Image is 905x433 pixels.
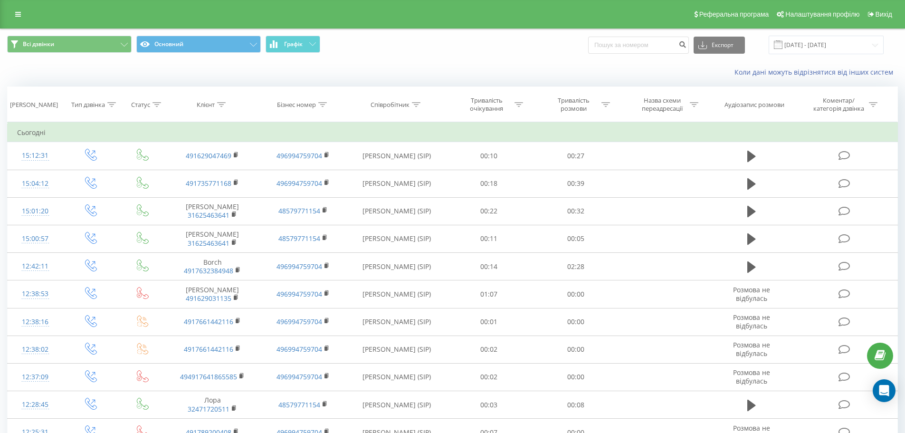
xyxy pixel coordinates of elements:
div: 15:04:12 [17,174,54,193]
td: [PERSON_NAME] (SIP) [348,308,446,336]
div: 12:38:02 [17,340,54,359]
a: 496994759704 [276,345,322,354]
a: 496994759704 [276,372,322,381]
td: 00:02 [446,336,533,363]
td: 00:00 [533,363,619,391]
td: [PERSON_NAME] (SIP) [348,142,446,170]
td: [PERSON_NAME] [167,280,257,308]
a: Коли дані можуть відрізнятися вiд інших систем [734,67,898,77]
span: Реферальна програма [699,10,769,18]
a: 491629047469 [186,151,231,160]
td: [PERSON_NAME] [167,197,257,225]
span: Всі дзвінки [23,40,54,48]
td: [PERSON_NAME] (SIP) [348,280,446,308]
td: 00:39 [533,170,619,197]
td: [PERSON_NAME] (SIP) [348,253,446,280]
a: 4917661442116 [184,317,233,326]
td: 01:07 [446,280,533,308]
a: 491629031135 [186,294,231,303]
td: [PERSON_NAME] [167,225,257,252]
span: Графік [284,41,303,48]
span: Розмова не відбулась [733,368,770,385]
td: 00:03 [446,391,533,419]
div: Назва схеми переадресації [637,96,687,113]
td: 02:28 [533,253,619,280]
td: 00:02 [446,363,533,391]
td: Лора [167,391,257,419]
div: 12:38:53 [17,285,54,303]
a: 496994759704 [276,262,322,271]
div: Співробітник [371,101,410,109]
td: 00:05 [533,225,619,252]
span: Налаштування профілю [785,10,859,18]
div: Бізнес номер [277,101,316,109]
td: [PERSON_NAME] (SIP) [348,197,446,225]
div: 15:12:31 [17,146,54,165]
div: Тип дзвінка [71,101,105,109]
a: 496994759704 [276,289,322,298]
div: Open Intercom Messenger [873,379,895,402]
a: 494917641865585 [180,372,237,381]
td: [PERSON_NAME] (SIP) [348,336,446,363]
button: Всі дзвінки [7,36,132,53]
a: 496994759704 [276,179,322,188]
div: 12:37:09 [17,368,54,386]
td: 00:08 [533,391,619,419]
a: 32471720511 [188,404,229,414]
td: Сьогодні [8,123,898,142]
div: Коментар/категорія дзвінка [811,96,867,113]
span: Розмова не відбулась [733,313,770,330]
div: Клієнт [197,101,215,109]
a: 4917661442116 [184,345,233,354]
button: Експорт [694,37,745,54]
div: Статус [131,101,150,109]
td: 00:10 [446,142,533,170]
span: Розмова не відбулась [733,285,770,303]
a: 31625463641 [188,239,229,248]
div: 12:28:45 [17,395,54,414]
td: 00:18 [446,170,533,197]
td: [PERSON_NAME] (SIP) [348,391,446,419]
td: Borch [167,253,257,280]
td: 00:01 [446,308,533,336]
td: 00:32 [533,197,619,225]
button: Основний [136,36,261,53]
a: 48579771154 [278,400,320,409]
button: Графік [266,36,320,53]
a: 48579771154 [278,234,320,243]
div: 15:01:20 [17,202,54,221]
td: [PERSON_NAME] (SIP) [348,225,446,252]
td: 00:11 [446,225,533,252]
td: 00:22 [446,197,533,225]
a: 491735771168 [186,179,231,188]
div: Аудіозапис розмови [724,101,784,109]
a: 496994759704 [276,151,322,160]
td: [PERSON_NAME] (SIP) [348,170,446,197]
div: 12:42:11 [17,257,54,276]
a: 31625463641 [188,211,229,220]
div: 12:38:16 [17,313,54,331]
span: Вихід [876,10,892,18]
a: 496994759704 [276,317,322,326]
td: 00:00 [533,280,619,308]
div: Тривалість розмови [548,96,599,113]
div: 15:00:57 [17,230,54,248]
a: 48579771154 [278,206,320,215]
a: 4917632384948 [184,266,233,275]
td: 00:00 [533,308,619,336]
td: 00:14 [446,253,533,280]
td: 00:00 [533,336,619,363]
div: Тривалість очікування [461,96,512,113]
td: [PERSON_NAME] (SIP) [348,363,446,391]
div: [PERSON_NAME] [10,101,58,109]
input: Пошук за номером [588,37,689,54]
td: 00:27 [533,142,619,170]
span: Розмова не відбулась [733,340,770,358]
